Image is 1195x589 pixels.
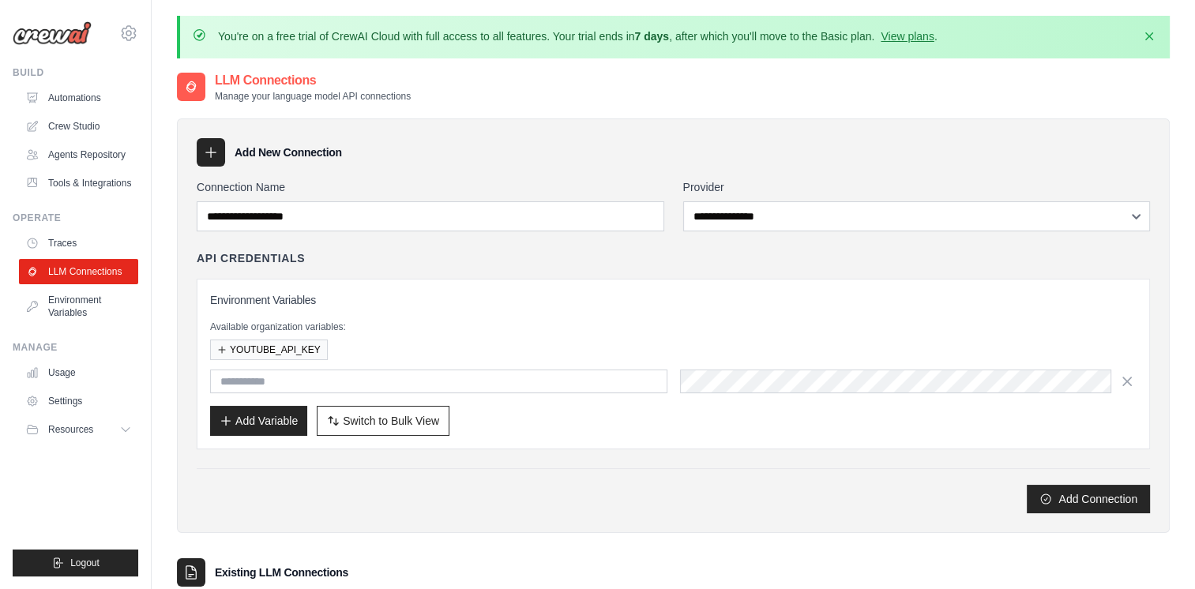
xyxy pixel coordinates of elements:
a: Agents Repository [19,142,138,167]
h3: Environment Variables [210,292,1137,308]
p: Manage your language model API connections [215,90,411,103]
a: Environment Variables [19,287,138,325]
p: Available organization variables: [210,321,1137,333]
button: Add Variable [210,406,307,436]
h2: LLM Connections [215,71,411,90]
a: Traces [19,231,138,256]
h4: API Credentials [197,250,305,266]
span: Resources [48,423,93,436]
span: Logout [70,557,100,569]
strong: 7 days [634,30,669,43]
div: Build [13,66,138,79]
a: Settings [19,388,138,414]
a: Usage [19,360,138,385]
a: Crew Studio [19,114,138,139]
button: Switch to Bulk View [317,406,449,436]
button: Logout [13,550,138,576]
button: Add Connection [1027,485,1150,513]
span: Switch to Bulk View [343,413,439,429]
a: Automations [19,85,138,111]
h3: Add New Connection [235,144,342,160]
button: Resources [19,417,138,442]
a: LLM Connections [19,259,138,284]
button: YOUTUBE_API_KEY [210,340,328,360]
img: Logo [13,21,92,45]
a: Tools & Integrations [19,171,138,196]
h3: Existing LLM Connections [215,565,348,580]
label: Connection Name [197,179,664,195]
label: Provider [683,179,1151,195]
p: You're on a free trial of CrewAI Cloud with full access to all features. Your trial ends in , aft... [218,28,938,44]
a: View plans [881,30,934,43]
div: Manage [13,341,138,354]
div: Operate [13,212,138,224]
